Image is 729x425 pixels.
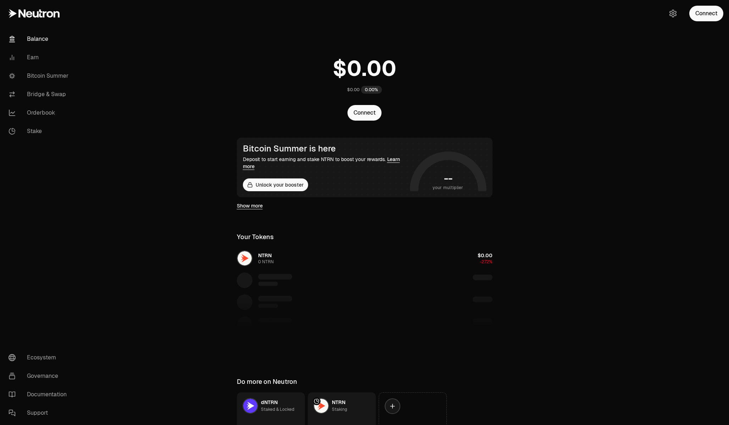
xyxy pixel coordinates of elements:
[237,377,297,387] div: Do more on Neutron
[347,87,360,93] div: $0.00
[243,178,308,191] button: Unlock your booster
[332,406,347,413] div: Staking
[3,30,77,48] a: Balance
[3,85,77,104] a: Bridge & Swap
[3,48,77,67] a: Earn
[689,6,723,21] button: Connect
[3,367,77,385] a: Governance
[3,104,77,122] a: Orderbook
[243,144,407,154] div: Bitcoin Summer is here
[261,406,294,413] div: Staked & Locked
[433,184,463,191] span: your multiplier
[237,232,274,242] div: Your Tokens
[261,399,278,405] span: dNTRN
[347,105,382,121] button: Connect
[361,86,382,94] div: 0.00%
[332,399,345,405] span: NTRN
[314,399,328,413] img: NTRN Logo
[243,156,407,170] div: Deposit to start earning and stake NTRN to boost your rewards.
[3,404,77,422] a: Support
[3,67,77,85] a: Bitcoin Summer
[444,173,452,184] h1: --
[3,348,77,367] a: Ecosystem
[3,385,77,404] a: Documentation
[237,202,263,209] a: Show more
[243,399,257,413] img: dNTRN Logo
[3,122,77,140] a: Stake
